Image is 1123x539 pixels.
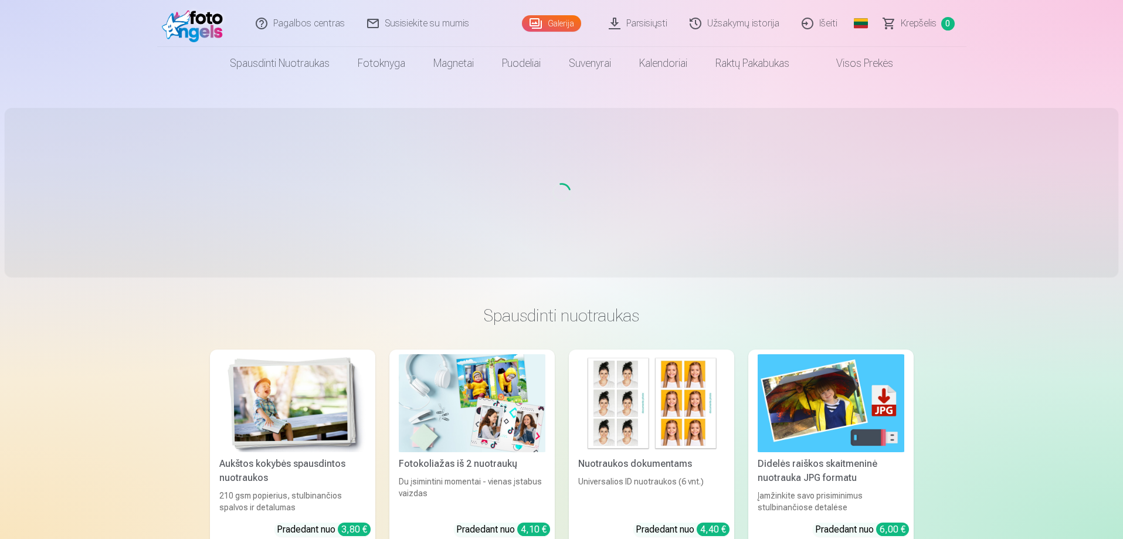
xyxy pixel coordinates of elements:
[215,457,371,485] div: Aukštos kokybės spausdintos nuotraukos
[625,47,701,80] a: Kalendoriai
[517,523,550,536] div: 4,10 €
[758,354,904,452] img: Didelės raiškos skaitmeninė nuotrauka JPG formatu
[701,47,803,80] a: Raktų pakabukas
[338,523,371,536] div: 3,80 €
[803,47,907,80] a: Visos prekės
[216,47,344,80] a: Spausdinti nuotraukas
[394,476,550,513] div: Du įsimintini momentai - vienas įstabus vaizdas
[941,17,955,30] span: 0
[344,47,419,80] a: Fotoknyga
[574,457,730,471] div: Nuotraukos dokumentams
[162,5,229,42] img: /fa2
[697,523,730,536] div: 4,40 €
[456,523,550,537] div: Pradedant nuo
[488,47,555,80] a: Puodeliai
[399,354,545,452] img: Fotokoliažas iš 2 nuotraukų
[394,457,550,471] div: Fotokoliažas iš 2 nuotraukų
[277,523,371,537] div: Pradedant nuo
[419,47,488,80] a: Magnetai
[753,490,909,513] div: Įamžinkite savo prisiminimus stulbinančiose detalėse
[219,354,366,452] img: Aukštos kokybės spausdintos nuotraukos
[636,523,730,537] div: Pradedant nuo
[578,354,725,452] img: Nuotraukos dokumentams
[219,305,904,326] h3: Spausdinti nuotraukas
[815,523,909,537] div: Pradedant nuo
[753,457,909,485] div: Didelės raiškos skaitmeninė nuotrauka JPG formatu
[876,523,909,536] div: 6,00 €
[901,16,937,30] span: Krepšelis
[555,47,625,80] a: Suvenyrai
[522,15,581,32] a: Galerija
[574,476,730,513] div: Universalios ID nuotraukos (6 vnt.)
[215,490,371,513] div: 210 gsm popierius, stulbinančios spalvos ir detalumas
